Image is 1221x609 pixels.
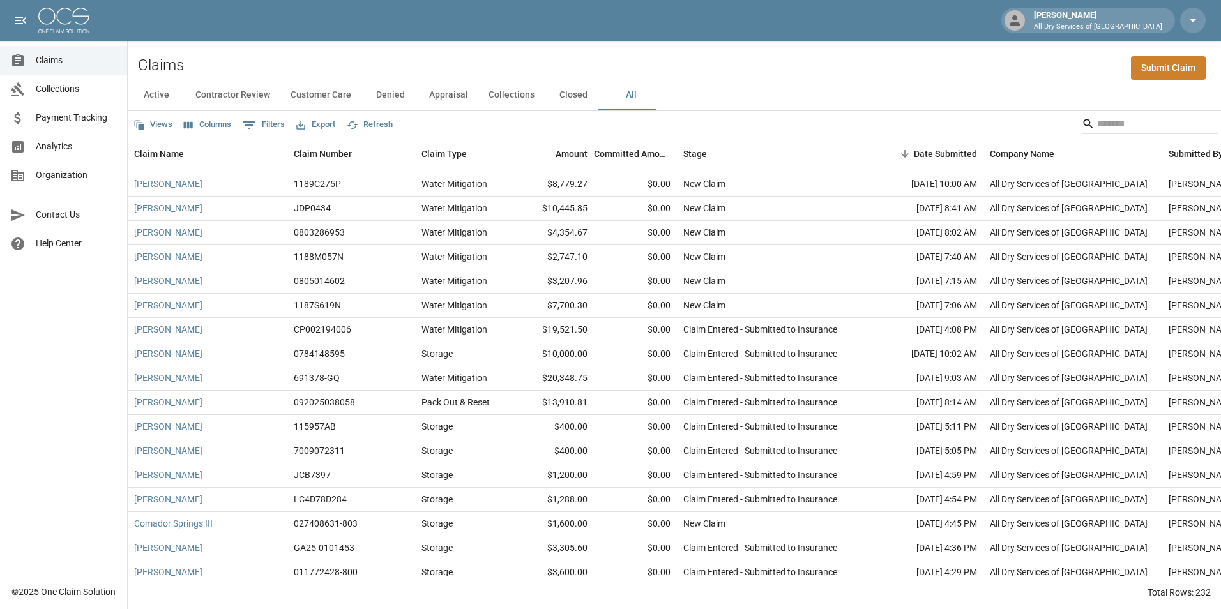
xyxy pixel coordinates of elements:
div: Claim Entered - Submitted to Insurance [683,469,837,481]
div: [DATE] 8:14 AM [868,391,983,415]
div: New Claim [683,202,725,214]
a: [PERSON_NAME] [134,372,202,384]
div: dynamic tabs [128,80,1221,110]
div: LC4D78D284 [294,493,347,506]
p: All Dry Services of [GEOGRAPHIC_DATA] [1034,22,1162,33]
button: Active [128,80,185,110]
div: © 2025 One Claim Solution [11,585,116,598]
button: Select columns [181,115,234,135]
div: $3,207.96 [511,269,594,294]
div: Water Mitigation [421,274,487,287]
div: All Dry Services of Atlanta [990,372,1148,384]
div: Claim Number [294,136,352,172]
a: [PERSON_NAME] [134,493,202,506]
div: Water Mitigation [421,299,487,312]
div: Storage [421,469,453,481]
div: All Dry Services of Atlanta [990,493,1148,506]
div: All Dry Services of Atlanta [990,202,1148,214]
div: Date Submitted [868,136,983,172]
div: 0805014602 [294,274,345,287]
div: $400.00 [511,415,594,439]
div: $0.00 [594,415,677,439]
button: Closed [545,80,602,110]
div: All Dry Services of Atlanta [990,347,1148,360]
div: $0.00 [594,172,677,197]
div: [DATE] 4:29 PM [868,560,983,585]
div: All Dry Services of Atlanta [990,274,1148,287]
div: $1,200.00 [511,463,594,488]
div: $0.00 [594,439,677,463]
span: Organization [36,169,117,182]
a: [PERSON_NAME] [134,347,202,360]
div: $1,600.00 [511,512,594,536]
div: All Dry Services of Atlanta [990,566,1148,578]
div: [DATE] 4:54 PM [868,488,983,512]
div: Stage [677,136,868,172]
div: [DATE] 5:11 PM [868,415,983,439]
div: Stage [683,136,707,172]
div: Storage [421,517,453,530]
h2: Claims [138,56,184,75]
div: Water Mitigation [421,226,487,239]
div: Storage [421,444,453,457]
div: [DATE] 8:02 AM [868,221,983,245]
a: [PERSON_NAME] [134,299,202,312]
div: [DATE] 4:08 PM [868,318,983,342]
div: New Claim [683,226,725,239]
div: $0.00 [594,391,677,415]
div: Committed Amount [594,136,671,172]
div: [PERSON_NAME] [1029,9,1167,32]
div: Date Submitted [914,136,977,172]
div: $20,348.75 [511,366,594,391]
div: Claim Entered - Submitted to Insurance [683,420,837,433]
div: Search [1082,114,1218,137]
div: $400.00 [511,439,594,463]
div: Claim Entered - Submitted to Insurance [683,566,837,578]
div: $0.00 [594,366,677,391]
div: New Claim [683,299,725,312]
div: Claim Number [287,136,415,172]
div: [DATE] 7:06 AM [868,294,983,318]
div: $0.00 [594,245,677,269]
div: Claim Entered - Submitted to Insurance [683,396,837,409]
span: Payment Tracking [36,111,117,124]
a: [PERSON_NAME] [134,420,202,433]
div: All Dry Services of Atlanta [990,444,1148,457]
div: Claim Entered - Submitted to Insurance [683,541,837,554]
div: Pack Out & Reset [421,396,490,409]
a: [PERSON_NAME] [134,566,202,578]
span: Contact Us [36,208,117,222]
div: $0.00 [594,463,677,488]
div: Water Mitigation [421,177,487,190]
button: Contractor Review [185,80,280,110]
div: $0.00 [594,197,677,221]
div: $0.00 [594,536,677,560]
div: 7009072311 [294,444,345,457]
button: Show filters [239,115,288,135]
button: Customer Care [280,80,361,110]
div: All Dry Services of Atlanta [990,396,1148,409]
div: Storage [421,541,453,554]
a: [PERSON_NAME] [134,274,202,287]
div: $0.00 [594,488,677,512]
div: $10,445.85 [511,197,594,221]
div: 1189C275P [294,177,341,190]
div: [DATE] 4:59 PM [868,463,983,488]
div: Claim Type [415,136,511,172]
div: All Dry Services of Atlanta [990,323,1148,336]
div: Claim Entered - Submitted to Insurance [683,347,837,360]
a: Submit Claim [1131,56,1206,80]
button: Export [293,115,338,135]
a: [PERSON_NAME] [134,469,202,481]
div: 0803286953 [294,226,345,239]
div: 115957AB [294,420,336,433]
div: New Claim [683,517,725,530]
div: Amount [511,136,594,172]
div: Claim Name [134,136,184,172]
div: All Dry Services of Atlanta [990,226,1148,239]
span: Collections [36,82,117,96]
div: 027408631-803 [294,517,358,530]
div: $4,354.67 [511,221,594,245]
span: Claims [36,54,117,67]
div: $7,700.30 [511,294,594,318]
